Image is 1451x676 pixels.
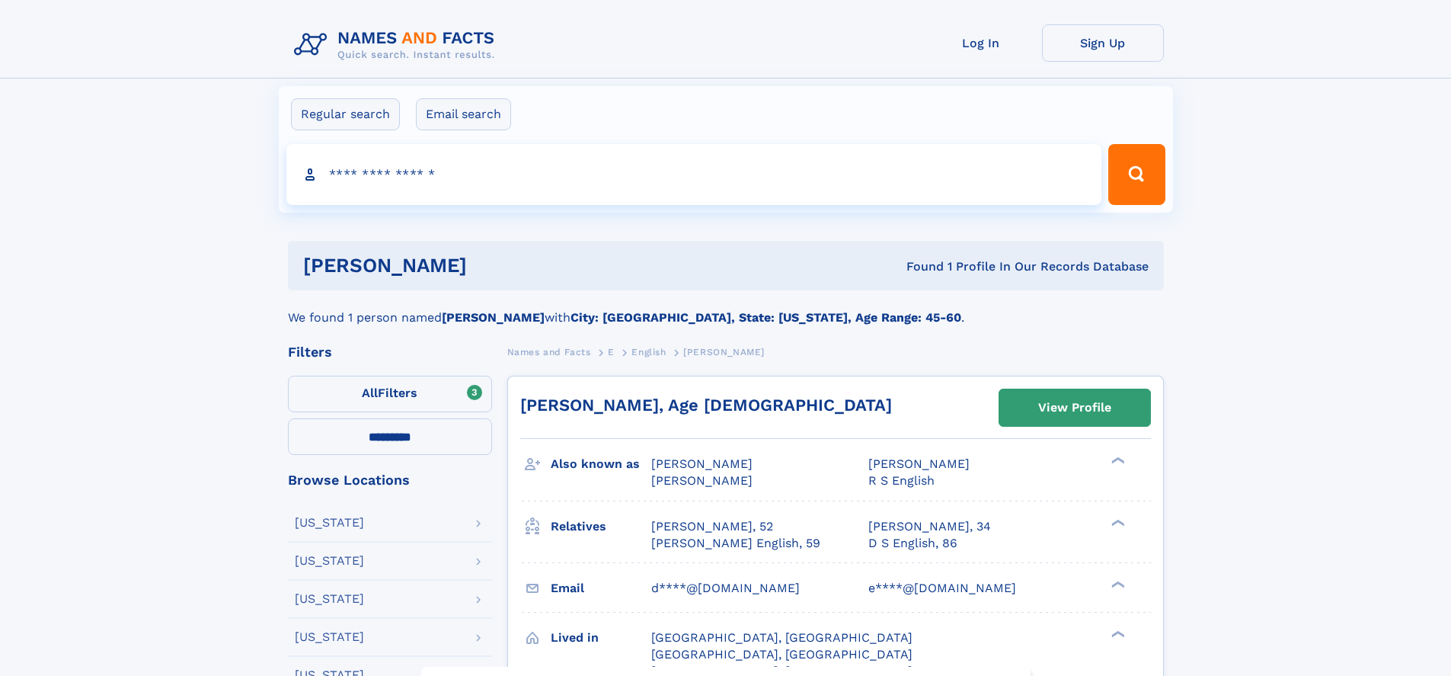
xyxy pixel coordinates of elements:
[868,457,970,471] span: [PERSON_NAME]
[416,98,511,130] label: Email search
[1042,24,1164,62] a: Sign Up
[551,451,651,477] h3: Also known as
[631,347,666,357] span: English
[288,345,492,359] div: Filters
[288,473,492,487] div: Browse Locations
[551,625,651,651] h3: Lived in
[362,386,378,400] span: All
[442,310,545,325] b: [PERSON_NAME]
[1108,144,1165,205] button: Search Button
[868,535,957,552] a: D S English, 86
[1107,629,1126,639] div: ❯
[651,518,773,535] a: [PERSON_NAME], 52
[920,24,1042,62] a: Log In
[507,342,591,361] a: Names and Facts
[651,457,753,471] span: [PERSON_NAME]
[295,631,364,643] div: [US_STATE]
[686,258,1149,275] div: Found 1 Profile In Our Records Database
[288,290,1164,327] div: We found 1 person named with .
[631,342,666,361] a: English
[551,575,651,601] h3: Email
[1107,517,1126,527] div: ❯
[288,376,492,412] label: Filters
[608,347,615,357] span: E
[651,473,753,488] span: [PERSON_NAME]
[868,518,991,535] a: [PERSON_NAME], 34
[288,24,507,66] img: Logo Names and Facts
[1107,456,1126,466] div: ❯
[295,555,364,567] div: [US_STATE]
[295,593,364,605] div: [US_STATE]
[303,256,687,275] h1: [PERSON_NAME]
[868,473,935,488] span: R S English
[520,396,892,415] a: [PERSON_NAME], Age [DEMOGRAPHIC_DATA]
[570,310,961,325] b: City: [GEOGRAPHIC_DATA], State: [US_STATE], Age Range: 45-60
[651,647,912,662] span: [GEOGRAPHIC_DATA], [GEOGRAPHIC_DATA]
[286,144,1102,205] input: search input
[999,389,1150,426] a: View Profile
[291,98,400,130] label: Regular search
[683,347,765,357] span: [PERSON_NAME]
[651,630,912,645] span: [GEOGRAPHIC_DATA], [GEOGRAPHIC_DATA]
[651,535,820,552] a: [PERSON_NAME] English, 59
[608,342,615,361] a: E
[551,514,651,540] h3: Relatives
[295,517,364,529] div: [US_STATE]
[1107,579,1126,589] div: ❯
[1038,390,1111,425] div: View Profile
